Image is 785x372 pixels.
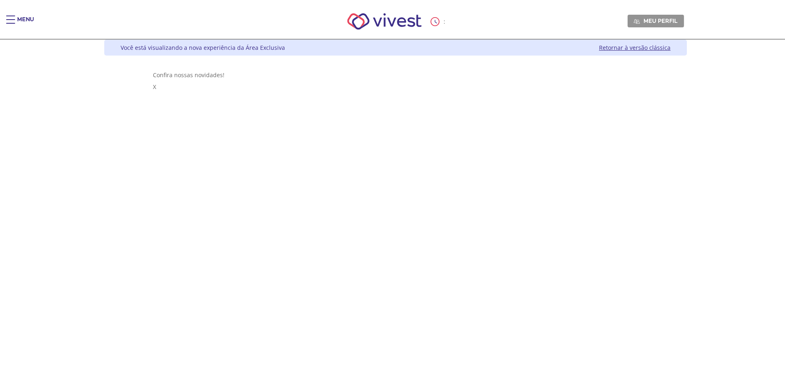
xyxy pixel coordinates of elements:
[17,16,34,32] div: Menu
[338,4,431,39] img: Vivest
[121,44,285,51] div: Você está visualizando a nova experiência da Área Exclusiva
[634,18,640,25] img: Meu perfil
[628,15,684,27] a: Meu perfil
[153,83,156,91] span: X
[153,71,639,79] div: Confira nossas novidades!
[599,44,671,51] a: Retornar à versão clássica
[98,40,687,372] div: Vivest
[644,17,677,25] span: Meu perfil
[431,17,447,26] div: :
